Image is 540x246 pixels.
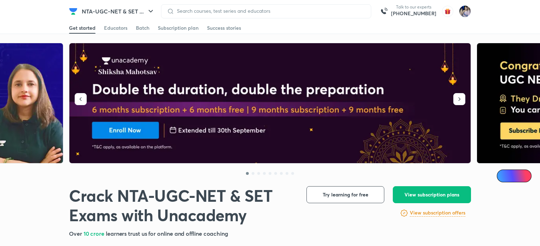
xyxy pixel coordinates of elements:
[459,5,471,17] img: Tanya Gautam
[84,230,106,237] span: 10 crore
[477,218,532,238] iframe: Help widget launcher
[69,24,96,32] div: Get started
[377,4,391,18] img: call-us
[391,10,436,17] a: [PHONE_NUMBER]
[323,191,368,198] span: Try learning for free
[104,24,127,32] div: Educators
[158,22,199,34] a: Subscription plan
[77,4,159,18] button: NTA-UGC-NET & SET ...
[69,22,96,34] a: Get started
[501,173,507,179] img: Icon
[410,209,465,217] a: View subscription offers
[69,7,77,16] img: Company Logo
[404,191,459,198] span: View subscription plans
[306,186,384,203] button: Try learning for free
[104,22,127,34] a: Educators
[69,230,84,237] span: Over
[509,173,527,179] span: Ai Doubts
[207,22,241,34] a: Success stories
[158,24,199,32] div: Subscription plan
[136,24,149,32] div: Batch
[207,24,241,32] div: Success stories
[391,4,436,10] p: Talk to our experts
[106,230,228,237] span: learners trust us for online and offline coaching
[497,170,532,182] a: Ai Doubts
[393,186,471,203] button: View subscription plans
[69,186,295,225] h1: Crack NTA-UGC-NET & SET Exams with Unacademy
[136,22,149,34] a: Batch
[442,6,453,17] img: avatar
[174,8,365,14] input: Search courses, test series and educators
